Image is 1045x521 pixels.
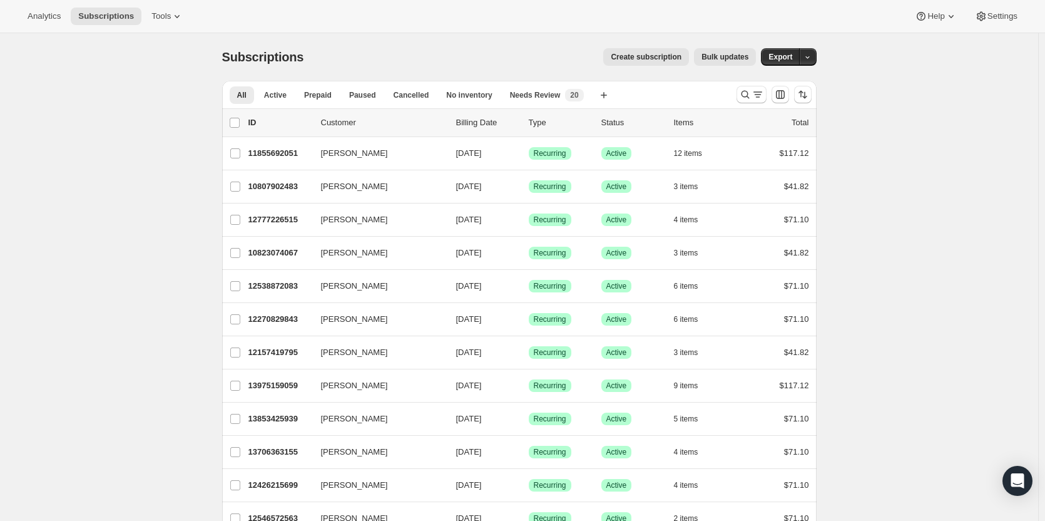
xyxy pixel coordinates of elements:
[248,277,809,295] div: 12538872083[PERSON_NAME][DATE]SuccessRecurringSuccessActive6 items$71.10
[674,381,698,391] span: 9 items
[674,311,712,328] button: 6 items
[606,248,627,258] span: Active
[248,247,311,259] p: 10823074067
[456,248,482,257] span: [DATE]
[321,280,388,292] span: [PERSON_NAME]
[674,414,698,424] span: 5 items
[674,244,712,262] button: 3 items
[674,148,702,158] span: 12 items
[534,281,566,291] span: Recurring
[321,214,388,226] span: [PERSON_NAME]
[606,148,627,158] span: Active
[313,177,439,197] button: [PERSON_NAME]
[534,248,566,258] span: Recurring
[784,182,809,191] span: $41.82
[674,116,737,129] div: Items
[237,90,247,100] span: All
[321,379,388,392] span: [PERSON_NAME]
[772,86,789,103] button: Customize table column order and visibility
[313,143,439,163] button: [PERSON_NAME]
[737,86,767,103] button: Search and filter results
[768,52,792,62] span: Export
[456,381,482,390] span: [DATE]
[151,11,171,21] span: Tools
[78,11,134,21] span: Subscriptions
[674,477,712,494] button: 4 items
[534,480,566,490] span: Recurring
[927,11,944,21] span: Help
[794,86,812,103] button: Sort the results
[674,348,698,358] span: 3 items
[248,410,809,428] div: 13853425939[PERSON_NAME][DATE]SuccessRecurringSuccessActive5 items$71.10
[248,477,809,494] div: 12426215699[PERSON_NAME][DATE]SuccessRecurringSuccessActive4 items$71.10
[28,11,61,21] span: Analytics
[534,314,566,324] span: Recurring
[780,148,809,158] span: $117.12
[456,215,482,224] span: [DATE]
[694,48,756,66] button: Bulk updates
[456,348,482,357] span: [DATE]
[313,243,439,263] button: [PERSON_NAME]
[674,410,712,428] button: 5 items
[674,182,698,192] span: 3 items
[603,48,689,66] button: Create subscription
[456,414,482,423] span: [DATE]
[456,182,482,191] span: [DATE]
[701,52,748,62] span: Bulk updates
[784,348,809,357] span: $41.82
[534,182,566,192] span: Recurring
[674,344,712,361] button: 3 items
[529,116,591,129] div: Type
[321,313,388,326] span: [PERSON_NAME]
[248,443,809,461] div: 13706363155[PERSON_NAME][DATE]SuccessRecurringSuccessActive4 items$71.10
[606,447,627,457] span: Active
[606,314,627,324] span: Active
[792,116,808,129] p: Total
[674,443,712,461] button: 4 items
[248,311,809,328] div: 12270829843[PERSON_NAME][DATE]SuccessRecurringSuccessActive6 items$71.10
[606,381,627,391] span: Active
[248,211,809,229] div: 12777226515[PERSON_NAME][DATE]SuccessRecurringSuccessActive4 items$71.10
[780,381,809,390] span: $117.12
[534,348,566,358] span: Recurring
[321,446,388,458] span: [PERSON_NAME]
[510,90,561,100] span: Needs Review
[534,414,566,424] span: Recurring
[907,8,964,25] button: Help
[248,145,809,162] div: 11855692051[PERSON_NAME][DATE]SuccessRecurringSuccessActive12 items$117.12
[674,215,698,225] span: 4 items
[611,52,681,62] span: Create subscription
[674,277,712,295] button: 6 items
[321,346,388,359] span: [PERSON_NAME]
[674,248,698,258] span: 3 items
[674,178,712,195] button: 3 items
[248,214,311,226] p: 12777226515
[248,479,311,492] p: 12426215699
[248,116,809,129] div: IDCustomerBilling DateTypeStatusItemsTotal
[248,178,809,195] div: 10807902483[PERSON_NAME][DATE]SuccessRecurringSuccessActive3 items$41.82
[264,90,287,100] span: Active
[601,116,664,129] p: Status
[606,281,627,291] span: Active
[248,379,311,392] p: 13975159059
[456,281,482,291] span: [DATE]
[304,90,332,100] span: Prepaid
[534,148,566,158] span: Recurring
[321,147,388,160] span: [PERSON_NAME]
[313,309,439,329] button: [PERSON_NAME]
[1002,466,1032,496] div: Open Intercom Messenger
[674,314,698,324] span: 6 items
[71,8,141,25] button: Subscriptions
[313,409,439,429] button: [PERSON_NAME]
[674,281,698,291] span: 6 items
[534,215,566,225] span: Recurring
[321,247,388,259] span: [PERSON_NAME]
[674,211,712,229] button: 4 items
[570,90,578,100] span: 20
[20,8,68,25] button: Analytics
[606,414,627,424] span: Active
[248,147,311,160] p: 11855692051
[784,314,809,324] span: $71.10
[987,11,1017,21] span: Settings
[456,148,482,158] span: [DATE]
